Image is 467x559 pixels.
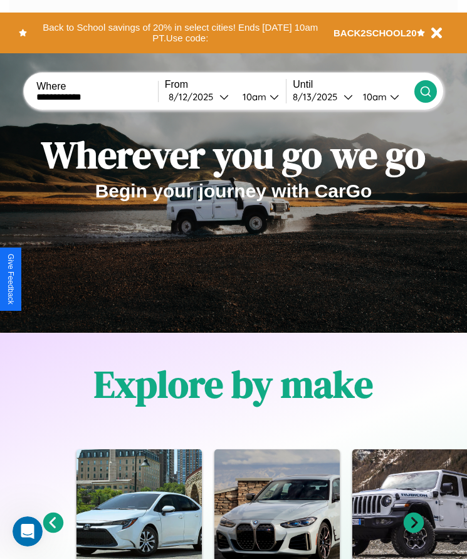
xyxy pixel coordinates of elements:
[165,90,233,103] button: 8/12/2025
[353,90,414,103] button: 10am
[6,254,15,305] div: Give Feedback
[36,81,158,92] label: Where
[165,79,286,90] label: From
[94,358,373,410] h1: Explore by make
[333,28,417,38] b: BACK2SCHOOL20
[357,91,390,103] div: 10am
[293,79,414,90] label: Until
[13,516,43,546] iframe: Intercom live chat
[27,19,333,47] button: Back to School savings of 20% in select cities! Ends [DATE] 10am PT.Use code:
[233,90,286,103] button: 10am
[236,91,270,103] div: 10am
[293,91,344,103] div: 8 / 13 / 2025
[169,91,219,103] div: 8 / 12 / 2025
